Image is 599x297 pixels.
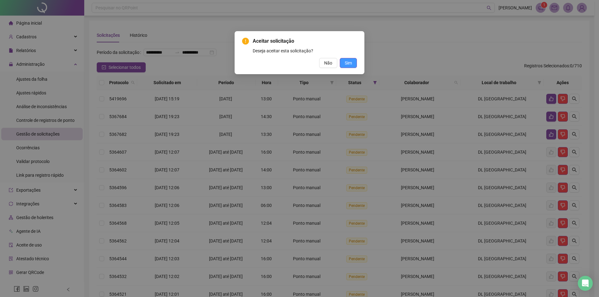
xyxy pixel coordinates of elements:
span: Sim [345,60,352,66]
div: Open Intercom Messenger [578,276,593,291]
div: Deseja aceitar esta solicitação? [253,47,357,54]
span: exclamation-circle [242,38,249,45]
span: Não [324,60,332,66]
button: Sim [340,58,357,68]
span: Aceitar solicitação [253,37,357,45]
button: Não [319,58,337,68]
